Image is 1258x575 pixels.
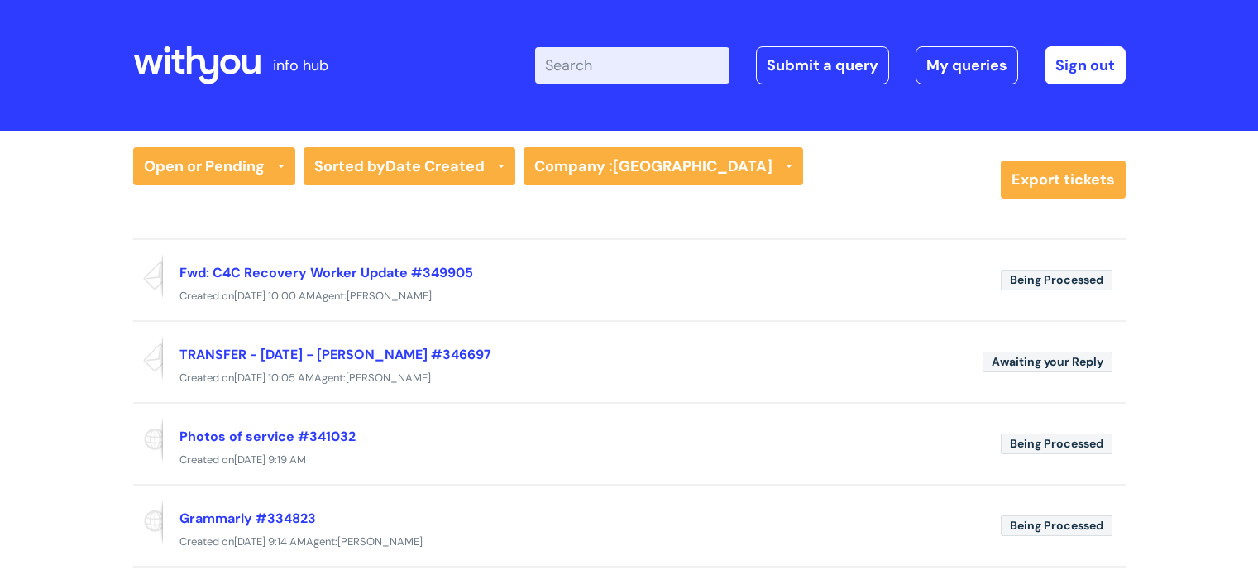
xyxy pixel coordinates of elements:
span: Reported via email [133,253,163,299]
a: Fwd: C4C Recovery Worker Update #349905 [179,264,473,281]
span: Awaiting your Reply [983,352,1112,372]
div: | - [535,46,1126,84]
span: [DATE] 9:14 AM [234,534,306,549]
p: info hub [273,52,328,79]
a: Photos of service #341032 [179,428,356,445]
div: Created on [133,450,1126,471]
div: Created on Agent: [133,286,1126,307]
div: Created on Agent: [133,368,1126,389]
span: Being Processed [1001,270,1112,290]
span: [PERSON_NAME] [337,534,423,549]
span: Being Processed [1001,434,1112,454]
a: Sign out [1045,46,1126,84]
span: Reported via portal [133,499,163,545]
span: [PERSON_NAME] [347,289,432,303]
input: Search [535,47,729,84]
span: [PERSON_NAME] [346,371,431,385]
a: Grammarly #334823 [179,510,316,527]
b: Date Created [385,156,485,176]
strong: [GEOGRAPHIC_DATA] [613,156,772,176]
a: Open or Pending [133,147,295,185]
span: Reported via email [133,335,163,381]
a: My queries [916,46,1018,84]
div: Created on Agent: [133,532,1126,553]
a: Sorted byDate Created [304,147,515,185]
span: [DATE] 9:19 AM [234,453,306,467]
a: Export tickets [1001,161,1126,199]
a: Submit a query [756,46,889,84]
span: [DATE] 10:05 AM [234,371,314,385]
a: Company :[GEOGRAPHIC_DATA] [524,147,803,185]
span: [DATE] 10:00 AM [234,289,315,303]
span: Being Processed [1001,515,1112,536]
a: TRANSFER - [DATE] - [PERSON_NAME] #346697 [179,346,491,363]
span: Reported via portal [133,417,163,463]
